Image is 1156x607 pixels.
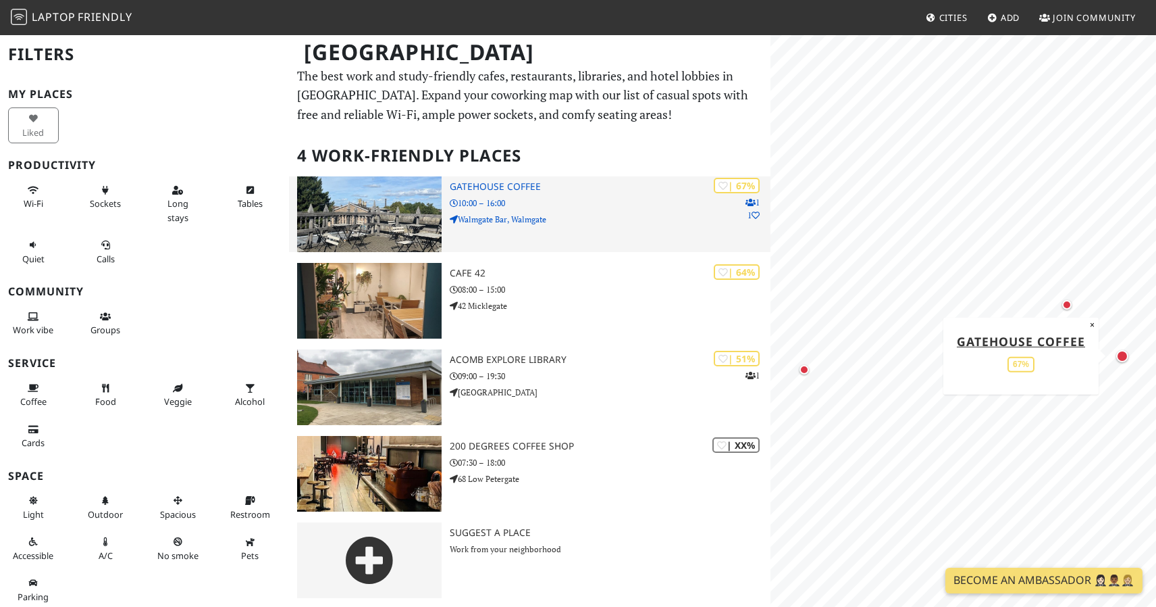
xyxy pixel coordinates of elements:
button: No smoke [153,531,203,566]
span: Veggie [164,395,192,408]
a: Cafe 42 | 64% Cafe 42 08:00 – 15:00 42 Micklegate [289,263,770,339]
a: LaptopFriendly LaptopFriendly [11,6,132,30]
button: Quiet [8,234,59,270]
div: | 67% [714,178,760,193]
div: | 64% [714,264,760,280]
button: Tables [225,179,275,215]
h3: Gatehouse Coffee [450,181,771,193]
h3: Suggest a Place [450,527,771,539]
span: Add [1001,11,1020,24]
p: 10:00 – 16:00 [450,197,771,210]
p: 07:30 – 18:00 [450,456,771,469]
a: 200 Degrees Coffee Shop | XX% 200 Degrees Coffee Shop 07:30 – 18:00 68 Low Petergate [289,436,770,512]
span: Spacious [160,508,196,520]
p: [GEOGRAPHIC_DATA] [450,386,771,399]
h3: Productivity [8,159,281,172]
a: Add [982,5,1026,30]
span: People working [13,324,53,336]
button: Veggie [153,377,203,413]
button: Cards [8,418,59,454]
span: Air conditioned [99,550,113,562]
div: Map marker [796,362,812,378]
p: Work from your neighborhood [450,543,771,556]
h3: Cafe 42 [450,268,771,279]
p: Walmgate Bar, Walmgate [450,213,771,226]
button: Long stays [153,179,203,228]
span: Laptop [32,9,76,24]
span: Friendly [78,9,132,24]
span: Pet friendly [241,550,259,562]
a: Gatehouse Coffee [957,333,1085,349]
p: 09:00 – 19:30 [450,370,771,383]
p: 08:00 – 15:00 [450,283,771,296]
span: Credit cards [22,437,45,449]
img: gray-place-d2bdb4477600e061c01bd816cc0f2ef0cfcb1ca9e3ad78868dd16fb2af073a21.png [297,523,442,598]
button: Accessible [8,531,59,566]
h3: Service [8,357,281,370]
p: 1 [745,369,760,382]
a: Gatehouse Coffee | 67% 11 Gatehouse Coffee 10:00 – 16:00 Walmgate Bar, Walmgate [289,176,770,252]
span: Coffee [20,395,47,408]
h3: Space [8,470,281,483]
p: 1 1 [745,196,760,222]
a: Suggest a Place Work from your neighborhood [289,523,770,598]
button: Close popup [1086,317,1099,332]
h3: 200 Degrees Coffee Shop [450,441,771,452]
p: 42 Micklegate [450,299,771,312]
a: Join Community [1034,5,1141,30]
span: Alcohol [235,395,265,408]
img: LaptopFriendly [11,9,27,25]
button: Outdoor [80,489,131,525]
span: Stable Wi-Fi [24,197,43,210]
span: Long stays [167,197,188,223]
button: Work vibe [8,306,59,341]
span: Smoke free [157,550,199,562]
button: Alcohol [225,377,275,413]
p: 68 Low Petergate [450,472,771,485]
button: Sockets [80,179,131,215]
span: Outdoor area [88,508,123,520]
img: Gatehouse Coffee [297,176,442,252]
button: Wi-Fi [8,179,59,215]
button: Food [80,377,131,413]
a: Acomb Explore Library | 51% 1 Acomb Explore Library 09:00 – 19:30 [GEOGRAPHIC_DATA] [289,349,770,425]
span: Natural light [23,508,44,520]
button: Restroom [225,489,275,525]
span: Food [95,395,116,408]
div: | XX% [712,437,760,453]
span: Group tables [90,324,120,336]
p: The best work and study-friendly cafes, restaurants, libraries, and hotel lobbies in [GEOGRAPHIC_... [297,66,762,124]
a: Become an Ambassador 🤵🏻‍♀️🤵🏾‍♂️🤵🏼‍♀️ [945,568,1142,593]
button: Pets [225,531,275,566]
div: 67% [1007,357,1034,372]
h1: [GEOGRAPHIC_DATA] [293,34,768,71]
button: Light [8,489,59,525]
img: 200 Degrees Coffee Shop [297,436,442,512]
span: Power sockets [90,197,121,210]
img: Acomb Explore Library [297,349,442,425]
h3: My Places [8,88,281,101]
span: Quiet [22,253,45,265]
span: Parking [18,591,49,603]
div: Map marker [1059,297,1075,313]
span: Work-friendly tables [238,197,263,210]
div: Map marker [1113,347,1131,365]
button: Calls [80,234,131,270]
h3: Acomb Explore Library [450,354,771,366]
h3: Community [8,285,281,298]
button: Spacious [153,489,203,525]
button: A/C [80,531,131,566]
span: Join Community [1053,11,1136,24]
span: Video/audio calls [97,253,115,265]
span: Cities [939,11,968,24]
h2: 4 Work-Friendly Places [297,135,762,176]
button: Coffee [8,377,59,413]
span: Restroom [230,508,270,520]
h2: Filters [8,34,281,75]
img: Cafe 42 [297,263,442,339]
div: | 51% [714,351,760,366]
span: Accessible [13,550,53,562]
a: Cities [920,5,973,30]
button: Groups [80,306,131,341]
